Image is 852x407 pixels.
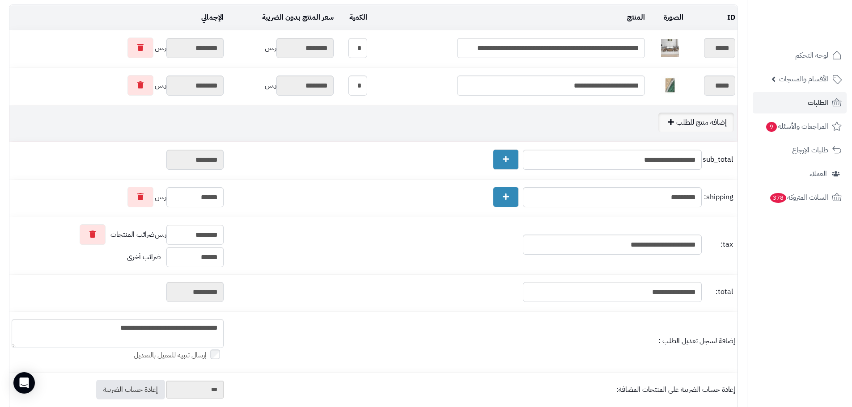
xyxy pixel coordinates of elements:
td: الإجمالي [9,5,226,30]
span: ضرائب المنتجات [110,230,155,240]
span: الطلبات [808,97,828,109]
label: إرسال تنبيه للعميل بالتعديل [134,350,224,361]
span: العملاء [810,168,827,180]
a: الطلبات [753,92,847,113]
a: إعادة حساب الضريبة [96,380,165,399]
span: لوحة التحكم [795,49,828,62]
span: ضرائب أخرى [127,252,161,262]
div: ر.س [228,38,334,58]
a: طلبات الإرجاع [753,139,847,161]
a: إضافة منتج للطلب [658,113,734,132]
div: ر.س [12,75,224,96]
div: ر.س [12,38,224,58]
input: إرسال تنبيه للعميل بالتعديل [210,349,220,359]
td: ID [686,5,738,30]
div: Open Intercom Messenger [13,372,35,394]
td: الصورة [647,5,686,30]
a: السلات المتروكة378 [753,187,847,208]
span: tax: [704,239,733,250]
span: المراجعات والأسئلة [765,120,828,133]
div: ر.س [12,187,224,207]
img: 1744211104-2-40x40.jpg [661,76,679,94]
span: sub_total: [704,155,733,165]
span: طلبات الإرجاع [792,144,828,156]
a: لوحة التحكم [753,45,847,66]
span: السلات المتروكة [769,191,828,204]
span: الأقسام والمنتجات [779,73,828,85]
img: logo-2.png [791,17,844,36]
img: 1756025194-220602020450-40x40.jpg [661,39,679,57]
td: سعر المنتج بدون الضريبة [226,5,336,30]
div: ر.س [12,224,224,245]
div: ر.س [228,76,334,96]
a: المراجعات والأسئلة9 [753,116,847,137]
div: إعادة حساب الضريبة على المنتجات المضافة: [228,385,735,395]
td: المنتج [369,5,647,30]
a: العملاء [753,163,847,185]
span: shipping: [704,192,733,202]
td: الكمية [336,5,369,30]
span: total: [704,287,733,297]
span: 378 [770,193,787,203]
div: إضافة لسجل تعديل الطلب : [228,336,735,346]
span: 9 [766,122,777,132]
